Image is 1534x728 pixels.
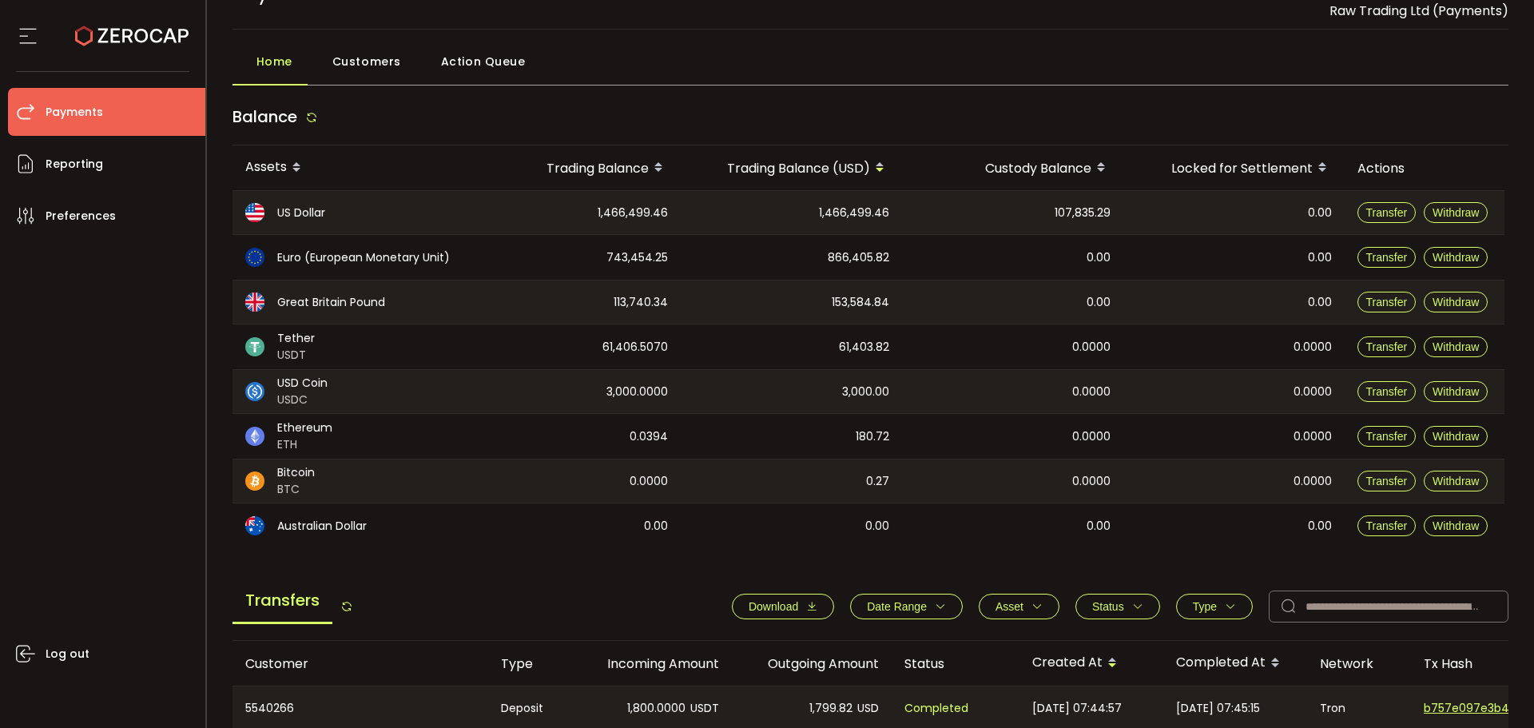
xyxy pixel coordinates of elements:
[277,464,315,481] span: Bitcoin
[1433,475,1479,487] span: Withdraw
[245,427,264,446] img: eth_portfolio.svg
[1308,293,1332,312] span: 0.00
[1433,385,1479,398] span: Withdraw
[232,154,480,181] div: Assets
[681,154,902,181] div: Trading Balance (USD)
[979,594,1059,619] button: Asset
[819,204,889,222] span: 1,466,499.46
[602,338,668,356] span: 61,406.5070
[1433,251,1479,264] span: Withdraw
[1329,2,1508,20] span: Raw Trading Ltd (Payments)
[832,293,889,312] span: 153,584.84
[1424,381,1488,402] button: Withdraw
[1087,293,1111,312] span: 0.00
[1424,471,1488,491] button: Withdraw
[1055,204,1111,222] span: 107,835.29
[245,382,264,401] img: usdc_portfolio.svg
[277,347,315,364] span: USDT
[1357,426,1417,447] button: Transfer
[277,481,315,498] span: BTC
[277,294,385,311] span: Great Britain Pound
[598,204,668,222] span: 1,466,499.46
[277,436,332,453] span: ETH
[1424,426,1488,447] button: Withdraw
[46,205,116,228] span: Preferences
[46,101,103,124] span: Payments
[1176,594,1253,619] button: Type
[232,579,332,624] span: Transfers
[1454,651,1534,728] iframe: Chat Widget
[1308,249,1332,267] span: 0.00
[1366,296,1408,308] span: Transfer
[1294,338,1332,356] span: 0.0000
[865,517,889,535] span: 0.00
[245,337,264,356] img: usdt_portfolio.svg
[1176,699,1260,718] span: [DATE] 07:45:15
[1366,519,1408,532] span: Transfer
[1087,249,1111,267] span: 0.00
[749,600,798,613] span: Download
[1032,699,1122,718] span: [DATE] 07:44:57
[1357,381,1417,402] button: Transfer
[277,375,328,392] span: USD Coin
[614,293,668,312] span: 113,740.34
[1424,336,1488,357] button: Withdraw
[1357,247,1417,268] button: Transfer
[1075,594,1160,619] button: Status
[902,154,1123,181] div: Custody Balance
[630,428,668,446] span: 0.0394
[644,517,668,535] span: 0.00
[441,46,526,78] span: Action Queue
[1087,517,1111,535] span: 0.00
[245,203,264,222] img: usd_portfolio.svg
[1163,650,1307,677] div: Completed At
[606,249,668,267] span: 743,454.25
[1357,515,1417,536] button: Transfer
[996,600,1023,613] span: Asset
[1433,340,1479,353] span: Withdraw
[332,46,401,78] span: Customers
[1433,206,1479,219] span: Withdraw
[850,594,963,619] button: Date Range
[1294,383,1332,401] span: 0.0000
[245,292,264,312] img: gbp_portfolio.svg
[857,699,879,718] span: USD
[630,472,668,491] span: 0.0000
[842,383,889,401] span: 3,000.00
[256,46,292,78] span: Home
[1424,202,1488,223] button: Withdraw
[245,248,264,267] img: eur_portfolio.svg
[277,420,332,436] span: Ethereum
[245,471,264,491] img: btc_portfolio.svg
[1357,336,1417,357] button: Transfer
[1366,340,1408,353] span: Transfer
[1424,292,1488,312] button: Withdraw
[1308,204,1332,222] span: 0.00
[809,699,852,718] span: 1,799.82
[892,654,1019,673] div: Status
[1366,385,1408,398] span: Transfer
[1072,338,1111,356] span: 0.0000
[277,330,315,347] span: Tether
[480,154,681,181] div: Trading Balance
[1366,430,1408,443] span: Transfer
[232,105,297,128] span: Balance
[1294,428,1332,446] span: 0.0000
[1357,292,1417,312] button: Transfer
[1072,472,1111,491] span: 0.0000
[277,392,328,408] span: USDC
[1433,296,1479,308] span: Withdraw
[277,249,450,266] span: Euro (European Monetary Unit)
[1433,519,1479,532] span: Withdraw
[867,600,927,613] span: Date Range
[839,338,889,356] span: 61,403.82
[1123,154,1345,181] div: Locked for Settlement
[1308,517,1332,535] span: 0.00
[46,642,89,666] span: Log out
[690,699,719,718] span: USDT
[1345,159,1504,177] div: Actions
[277,205,325,221] span: US Dollar
[1433,430,1479,443] span: Withdraw
[1307,654,1411,673] div: Network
